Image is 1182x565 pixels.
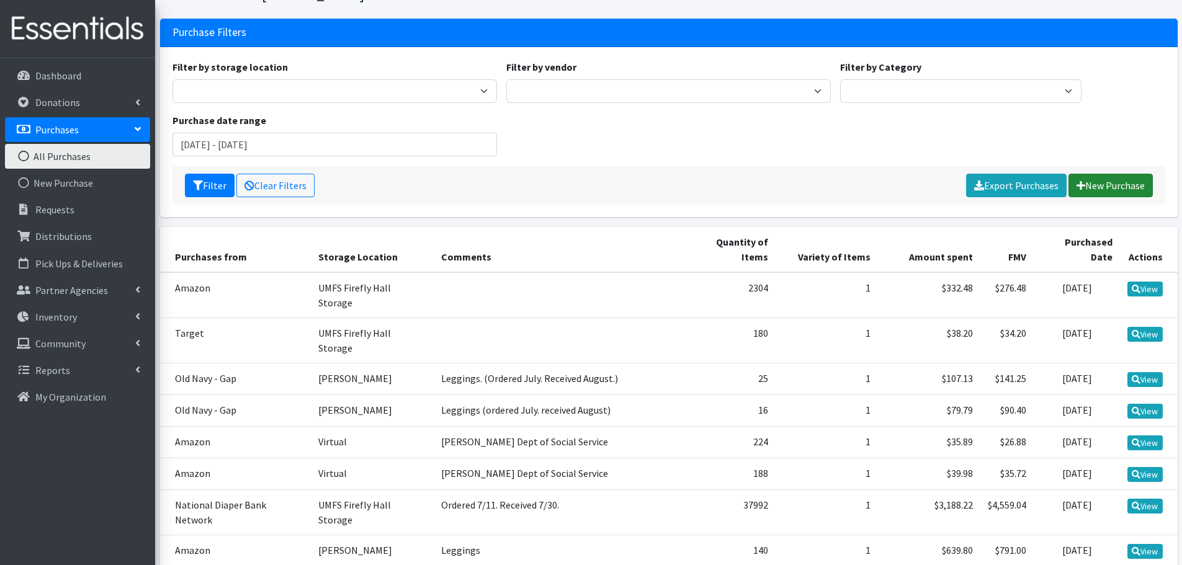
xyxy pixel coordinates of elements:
td: [PERSON_NAME] [311,363,434,394]
td: 1 [776,426,878,458]
th: Amount spent [878,227,980,272]
td: [DATE] [1034,272,1119,318]
th: Comments [434,227,681,272]
td: Virtual [311,426,434,458]
td: $39.98 [878,458,980,489]
td: $90.40 [980,394,1034,426]
td: $35.89 [878,426,980,458]
label: Filter by storage location [172,60,288,74]
td: $79.79 [878,394,980,426]
td: $141.25 [980,363,1034,394]
td: [DATE] [1034,458,1119,489]
td: $3,188.22 [878,490,980,535]
td: 188 [681,458,776,489]
td: Ordered 7/11. Received 7/30. [434,490,681,535]
th: FMV [980,227,1034,272]
th: Variety of Items [776,227,878,272]
a: View [1127,435,1163,450]
a: Inventory [5,305,150,329]
a: Export Purchases [966,174,1067,197]
td: 2304 [681,272,776,318]
td: $332.48 [878,272,980,318]
a: View [1127,372,1163,387]
p: Donations [35,96,80,109]
td: [PERSON_NAME] Dept of Social Service [434,426,681,458]
td: $35.72 [980,458,1034,489]
p: Partner Agencies [35,284,108,296]
td: $4,559.04 [980,490,1034,535]
td: 1 [776,458,878,489]
button: Filter [185,174,235,197]
td: Old Navy - Gap [160,363,311,394]
td: [DATE] [1034,363,1119,394]
td: [PERSON_NAME] [311,394,434,426]
th: Purchases from [160,227,311,272]
a: View [1127,544,1163,559]
td: 224 [681,426,776,458]
td: [DATE] [1034,490,1119,535]
td: Leggings (ordered July. received August) [434,394,681,426]
td: 16 [681,394,776,426]
p: Pick Ups & Deliveries [35,257,123,270]
td: $26.88 [980,426,1034,458]
p: Inventory [35,311,77,323]
td: Virtual [311,458,434,489]
td: $276.48 [980,272,1034,318]
label: Filter by vendor [506,60,576,74]
td: 25 [681,363,776,394]
td: UMFS Firefly Hall Storage [311,272,434,318]
td: [DATE] [1034,394,1119,426]
a: View [1127,467,1163,482]
th: Storage Location [311,227,434,272]
th: Quantity of Items [681,227,776,272]
td: 37992 [681,490,776,535]
h3: Purchase Filters [172,26,246,39]
td: $38.20 [878,318,980,363]
a: Pick Ups & Deliveries [5,251,150,276]
label: Purchase date range [172,113,266,128]
a: View [1127,282,1163,296]
td: UMFS Firefly Hall Storage [311,318,434,363]
p: Reports [35,364,70,376]
a: Reports [5,358,150,383]
a: View [1127,327,1163,342]
p: Purchases [35,123,79,136]
p: Distributions [35,230,92,242]
p: Requests [35,203,74,216]
td: National Diaper Bank Network [160,490,311,535]
td: Target [160,318,311,363]
td: 1 [776,394,878,426]
a: Dashboard [5,63,150,88]
a: Community [5,331,150,356]
td: 1 [776,318,878,363]
td: [DATE] [1034,318,1119,363]
input: January 1, 2011 - December 31, 2011 [172,133,497,156]
img: HumanEssentials [5,8,150,50]
td: UMFS Firefly Hall Storage [311,490,434,535]
td: 1 [776,363,878,394]
a: View [1127,404,1163,419]
a: Requests [5,197,150,222]
a: New Purchase [5,171,150,195]
td: $34.20 [980,318,1034,363]
a: View [1127,499,1163,514]
td: Leggings. (Ordered July. Received August.) [434,363,681,394]
p: Dashboard [35,69,81,82]
a: Donations [5,90,150,115]
td: 180 [681,318,776,363]
td: Amazon [160,426,311,458]
a: New Purchase [1068,174,1153,197]
th: Actions [1120,227,1178,272]
p: My Organization [35,391,106,403]
td: [DATE] [1034,426,1119,458]
td: Amazon [160,458,311,489]
td: 1 [776,272,878,318]
td: [PERSON_NAME] Dept of Social Service [434,458,681,489]
th: Purchased Date [1034,227,1119,272]
p: Community [35,337,86,350]
td: Old Navy - Gap [160,394,311,426]
label: Filter by Category [840,60,921,74]
a: My Organization [5,385,150,409]
a: Partner Agencies [5,278,150,303]
td: $107.13 [878,363,980,394]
